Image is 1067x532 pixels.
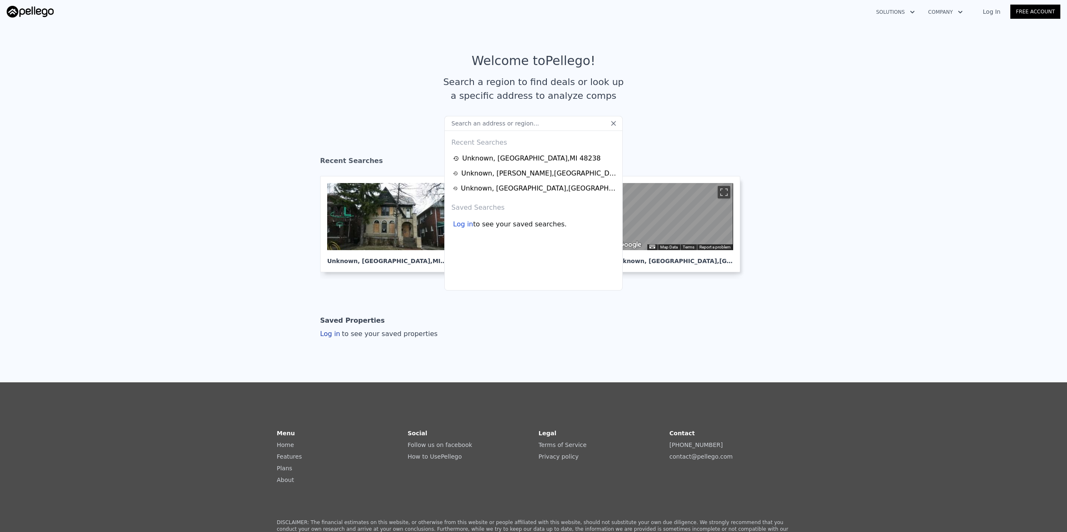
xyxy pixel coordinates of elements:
a: Free Account [1010,5,1060,19]
div: Saved Properties [320,312,385,329]
a: Home [277,442,294,448]
span: , [GEOGRAPHIC_DATA] 75227 [717,258,810,264]
a: Unknown, [PERSON_NAME],[GEOGRAPHIC_DATA] 75114 [453,168,616,178]
a: [PHONE_NUMBER] [669,442,723,448]
span: to see your saved searches. [473,219,566,229]
a: Terms (opens in new tab) [683,245,694,249]
div: Unknown , [GEOGRAPHIC_DATA] , [GEOGRAPHIC_DATA] 75227 [461,183,616,193]
button: Keyboard shortcuts [649,245,655,248]
strong: Legal [539,430,556,437]
div: Log in [320,329,438,339]
a: Plans [277,465,292,472]
div: Unknown , [GEOGRAPHIC_DATA] [327,250,446,265]
span: , MI 48238 [430,258,463,264]
span: to see your saved properties [340,330,438,338]
a: Report a problem [699,245,731,249]
a: Terms of Service [539,442,586,448]
a: Open this area in Google Maps (opens a new window) [616,239,644,250]
a: Log In [973,8,1010,16]
div: Saved Searches [448,196,619,216]
a: Unknown, [GEOGRAPHIC_DATA],MI 48238 [320,176,460,272]
a: Map Unknown, [GEOGRAPHIC_DATA],[GEOGRAPHIC_DATA] 75227 [607,176,747,272]
input: Search an address or region... [444,116,623,131]
button: Solutions [869,5,922,20]
button: Map Data [660,244,678,250]
a: Follow us on facebook [408,442,472,448]
a: Unknown, [GEOGRAPHIC_DATA],[GEOGRAPHIC_DATA] 75227 [453,183,616,193]
strong: Menu [277,430,295,437]
div: Unknown , [GEOGRAPHIC_DATA] [614,250,733,265]
a: About [277,477,294,483]
strong: Social [408,430,427,437]
div: Log in [453,219,473,229]
div: Unknown , [GEOGRAPHIC_DATA] , MI 48238 [462,153,601,163]
a: Unknown, [GEOGRAPHIC_DATA],MI 48238 [453,153,616,163]
strong: Contact [669,430,695,437]
div: Street View [614,183,733,250]
div: Unknown , [PERSON_NAME] , [GEOGRAPHIC_DATA] 75114 [461,168,616,178]
img: Google [616,239,644,250]
a: How to UsePellego [408,453,462,460]
a: Privacy policy [539,453,579,460]
div: Recent Searches [448,131,619,151]
div: Map [614,183,733,250]
div: Recent Searches [320,149,747,176]
a: contact@pellego.com [669,453,733,460]
a: Features [277,453,302,460]
button: Toggle fullscreen view [718,186,730,198]
div: Welcome to Pellego ! [472,53,596,68]
img: Pellego [7,6,54,18]
button: Company [922,5,969,20]
div: Search a region to find deals or look up a specific address to analyze comps [440,75,627,103]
